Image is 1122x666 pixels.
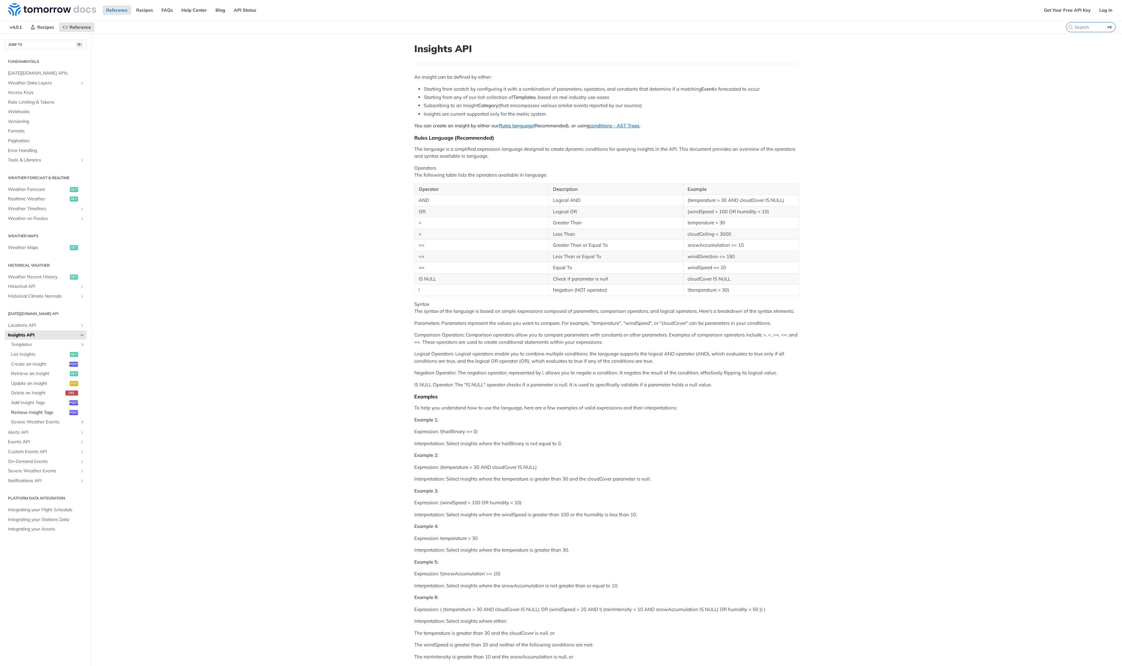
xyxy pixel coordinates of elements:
[5,476,86,486] a: Notifications APIShow subpages for Notifications API
[414,228,549,240] td: <
[414,404,799,412] p: To help you understand how to use the language, here are a few examples of valid expressions and ...
[37,24,54,30] span: Recipes
[80,439,85,445] button: Show subpages for Events API
[414,641,799,649] p: The windSpeed is greater than 20 and neither of the following conditions are met:
[414,206,549,217] td: OR
[80,206,85,211] button: Show subpages for Weather Timelines
[414,653,799,661] p: The rainIntensity is greater than 10 and the snowAccumulation is null, or
[8,360,86,369] a: Create an Insightpost
[8,157,78,163] span: Tools & Libraries
[683,228,799,240] td: cloudCeiling < 3000
[8,89,85,96] span: Access Keys
[589,123,639,129] a: conditions - AST Trees
[5,146,86,155] a: Error Handling
[683,184,799,195] th: Example
[11,400,68,406] span: Add Insight Tags
[8,408,86,417] a: Remove Insight Tagspost
[414,369,799,377] p: Negation Operator: The negation operator, represented by !, allows you to negate a condition. It ...
[8,148,85,154] span: Error Handling
[414,251,549,262] td: <=
[8,468,78,474] span: Severe Weather Events
[5,194,86,204] a: Realtime Weatherget
[70,352,78,357] span: get
[8,379,86,388] a: Update an Insightput
[478,102,498,108] strong: Category
[5,214,86,223] a: Weather on RoutesShow subpages for Weather on Routes
[414,523,439,529] strong: Example 4:
[8,458,78,465] span: On-Demand Events
[683,217,799,229] td: temperature > 30
[5,457,86,466] a: On-Demand EventsShow subpages for On-Demand Events
[8,215,78,222] span: Weather on Routes
[80,216,85,221] button: Show subpages for Weather on Routes
[8,3,96,16] img: Tomorrow.io Weather API Docs
[5,321,86,330] a: Locations APIShow subpages for Locations API
[70,187,78,192] span: get
[80,333,85,338] button: Hide subpages for Insights API
[549,251,683,262] td: Less Than or Equal To
[1096,5,1116,15] a: Log In
[414,285,549,296] td: !
[549,262,683,274] td: Equal To
[414,440,799,447] p: Interpretation: Select insights where the hailBinary is not equal to 0.
[414,452,439,458] strong: Example 2:
[414,428,799,435] p: Expression: !(hailBinary == 0)
[414,381,799,389] p: IS NULL Operator: The "IS NULL" operator checks if a parameter is null. It is used to specificall...
[414,488,439,494] strong: Example 3:
[8,388,86,398] a: Delete an Insightdel
[8,369,86,378] a: Retrieve an Insightget
[8,526,85,532] span: Integrating your Assets
[69,400,78,405] span: post
[414,547,799,554] p: Interpretation: Select insights where the temperature is greater than 30.
[549,184,683,195] th: Description
[5,447,86,457] a: Custom Events APIShow subpages for Custom Events API
[6,22,25,32] span: v4.0.1
[27,22,58,32] a: Recipes
[8,283,78,290] span: Historical API
[11,351,68,358] span: List Insights
[5,59,86,64] h2: Fundamentals
[70,197,78,202] span: get
[133,5,156,15] a: Recipes
[5,243,86,252] a: Weather Mapsget
[414,350,799,365] p: Logical Operators: Logical operators enable you to combine multiple conditions. the language supp...
[5,330,86,340] a: Insights APIHide subpages for Insights API
[549,240,683,251] td: Greater Than or Equal To
[158,5,176,15] a: FAQs
[8,80,78,86] span: Weather Data Layers
[212,5,229,15] a: Blog
[80,459,85,464] button: Show subpages for On-Demand Events
[8,478,78,484] span: Notifications API
[424,102,799,109] li: Subscribing to an Insight (that encompasses various similar events reported by our sources)
[8,128,85,134] span: Formats
[549,217,683,229] td: Greater Than
[414,195,549,206] td: AND
[5,98,86,107] a: Rate Limiting & Tokens
[5,136,86,146] a: Pagination
[414,559,439,565] strong: Example 5:
[80,478,85,483] button: Show subpages for Notifications API
[8,350,86,359] a: List Insightsget
[5,107,86,117] a: Webhooks
[499,123,533,129] a: Rules language
[8,517,85,523] span: Integrating your Stations Data
[414,464,799,471] p: Expression: (temperature > 30 AND cloudCover IS NULL)
[80,420,85,425] i: Link
[424,94,799,101] li: Starting from any of our rich collection of , based on real industry use-cases
[683,206,799,217] td: (windSpeed > 100 OR humidity < 10)
[76,42,83,47] span: ⌘/
[5,515,86,524] a: Integrating your Stations Data
[683,273,799,285] td: cloudCover IS NULL
[8,274,68,280] span: Weather Recent History
[5,292,86,301] a: Historical Climate NormalsShow subpages for Historical Climate Normals
[8,206,78,212] span: Weather Timelines
[11,409,68,416] span: Remove Insight Tags
[683,262,799,274] td: windSpeed == 20
[424,86,799,93] li: Starting from scratch by configuring it with a combination of parameters, operators, and constant...
[5,263,86,268] h2: Historical Weather
[414,165,799,179] p: Operators The following table lists the operators available in language:
[178,5,210,15] a: Help Center
[414,594,439,600] strong: Example 8:
[8,99,85,106] span: Rate Limiting & Tokens
[80,81,85,86] button: Show subpages for Weather Data Layers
